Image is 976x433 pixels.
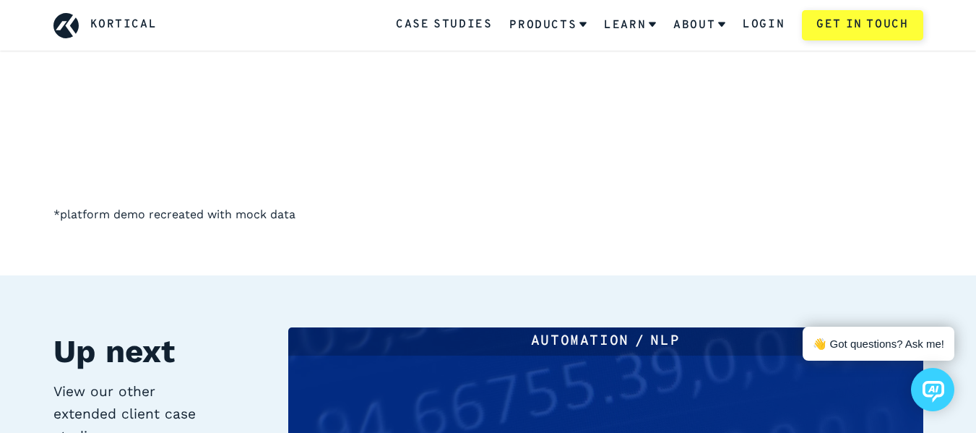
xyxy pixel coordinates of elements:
[802,10,923,40] a: Get in touch
[509,7,587,44] a: Products
[531,330,629,353] li: Automation
[650,330,680,353] li: NLP
[635,330,645,353] li: /
[396,16,492,35] a: Case Studies
[673,7,725,44] a: About
[743,16,785,35] a: Login
[604,7,656,44] a: Learn
[53,327,219,375] h2: Up next
[90,16,157,35] a: Kortical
